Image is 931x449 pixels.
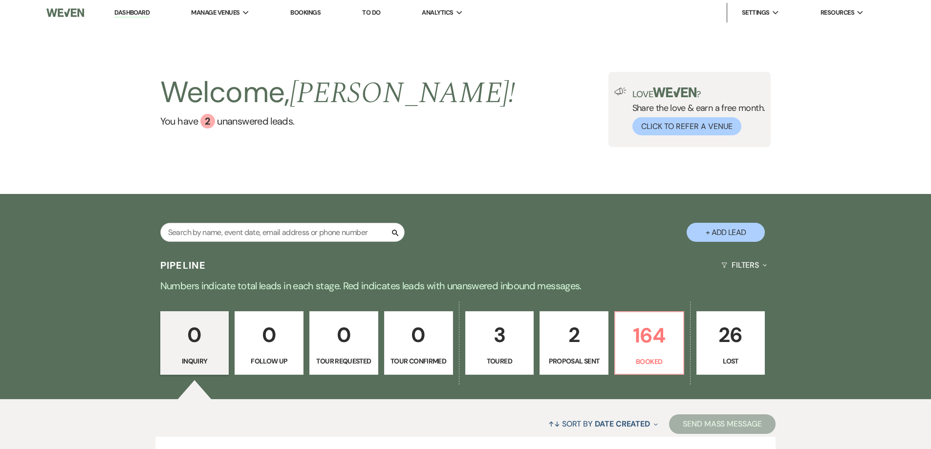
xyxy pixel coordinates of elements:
[316,319,372,351] p: 0
[703,356,759,366] p: Lost
[362,8,380,17] a: To Do
[191,8,239,18] span: Manage Venues
[632,87,765,99] p: Love ?
[614,87,627,95] img: loud-speaker-illustration.svg
[742,8,770,18] span: Settings
[309,311,378,375] a: 0Tour Requested
[160,311,229,375] a: 0Inquiry
[390,319,447,351] p: 0
[544,411,662,437] button: Sort By Date Created
[235,311,303,375] a: 0Follow Up
[632,117,741,135] button: Click to Refer a Venue
[548,419,560,429] span: ↑↓
[546,356,602,366] p: Proposal Sent
[653,87,696,97] img: weven-logo-green.svg
[167,319,223,351] p: 0
[46,2,84,23] img: Weven Logo
[167,356,223,366] p: Inquiry
[627,87,765,135] div: Share the love & earn a free month.
[241,356,297,366] p: Follow Up
[290,8,321,17] a: Bookings
[621,356,677,367] p: Booked
[669,414,776,434] button: Send Mass Message
[696,311,765,375] a: 26Lost
[390,356,447,366] p: Tour Confirmed
[621,319,677,352] p: 164
[160,258,206,272] h3: Pipeline
[717,252,771,278] button: Filters
[472,319,528,351] p: 3
[465,311,534,375] a: 3Toured
[200,114,215,128] div: 2
[114,278,818,294] p: Numbers indicate total leads in each stage. Red indicates leads with unanswered inbound messages.
[821,8,854,18] span: Resources
[160,72,516,114] h2: Welcome,
[160,223,405,242] input: Search by name, event date, email address or phone number
[540,311,608,375] a: 2Proposal Sent
[703,319,759,351] p: 26
[384,311,453,375] a: 0Tour Confirmed
[316,356,372,366] p: Tour Requested
[595,419,650,429] span: Date Created
[422,8,453,18] span: Analytics
[241,319,297,351] p: 0
[160,114,516,128] a: You have 2 unanswered leads.
[290,71,516,116] span: [PERSON_NAME] !
[614,311,684,375] a: 164Booked
[687,223,765,242] button: + Add Lead
[546,319,602,351] p: 2
[114,8,150,18] a: Dashboard
[472,356,528,366] p: Toured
